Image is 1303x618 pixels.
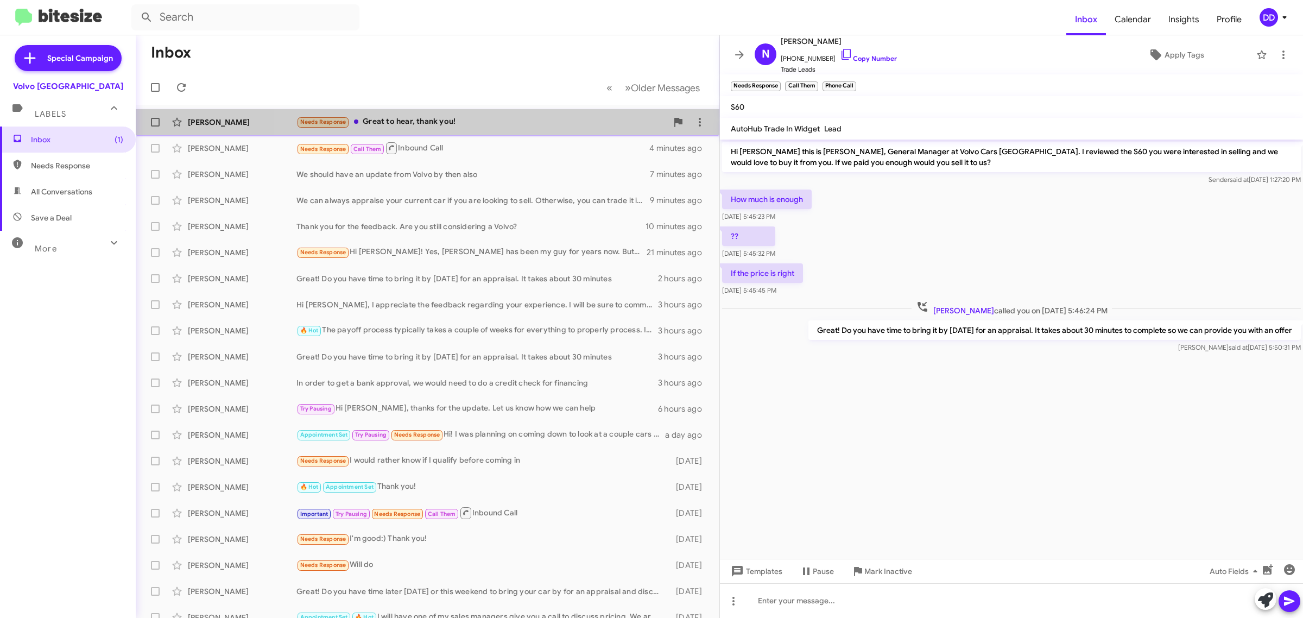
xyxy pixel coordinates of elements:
[355,431,387,438] span: Try Pausing
[658,377,711,388] div: 3 hours ago
[666,482,711,493] div: [DATE]
[843,562,921,581] button: Mark Inactive
[658,273,711,284] div: 2 hours ago
[1106,4,1160,35] a: Calendar
[296,169,650,180] div: We should have an update from Volvo by then also
[188,169,296,180] div: [PERSON_NAME]
[47,53,113,64] span: Special Campaign
[731,124,820,134] span: AutoHub Trade In Widget
[296,324,658,337] div: The payoff process typically takes a couple of weeks for everything to properly process. If you h...
[666,456,711,466] div: [DATE]
[1178,343,1301,351] span: [PERSON_NAME] [DATE] 5:50:31 PM
[188,195,296,206] div: [PERSON_NAME]
[1160,4,1208,35] a: Insights
[31,212,72,223] span: Save a Deal
[813,562,834,581] span: Pause
[650,169,711,180] div: 7 minutes ago
[296,586,666,597] div: Great! Do you have time later [DATE] or this weekend to bring your car by for an appraisal and di...
[188,273,296,284] div: [PERSON_NAME]
[31,160,123,171] span: Needs Response
[296,455,666,467] div: I would rather know if I qualify before coming in
[1230,175,1249,184] span: said at
[296,141,649,155] div: Inbound Call
[296,273,658,284] div: Great! Do you have time to bring it by [DATE] for an appraisal. It takes about 30 minutes
[151,44,191,61] h1: Inbox
[300,249,346,256] span: Needs Response
[1208,4,1250,35] a: Profile
[296,116,667,128] div: Great to hear, thank you!
[720,562,791,581] button: Templates
[1209,175,1301,184] span: Sender [DATE] 1:27:20 PM
[188,117,296,128] div: [PERSON_NAME]
[864,562,912,581] span: Mark Inactive
[188,534,296,545] div: [PERSON_NAME]
[631,82,700,94] span: Older Messages
[188,586,296,597] div: [PERSON_NAME]
[394,431,440,438] span: Needs Response
[666,586,711,597] div: [DATE]
[912,300,1112,316] span: called you on [DATE] 5:46:24 PM
[188,143,296,154] div: [PERSON_NAME]
[665,430,711,440] div: a day ago
[35,244,57,254] span: More
[300,431,348,438] span: Appointment Set
[300,457,346,464] span: Needs Response
[300,327,319,334] span: 🔥 Hot
[188,403,296,414] div: [PERSON_NAME]
[666,534,711,545] div: [DATE]
[1100,45,1251,65] button: Apply Tags
[824,124,842,134] span: Lead
[188,377,296,388] div: [PERSON_NAME]
[722,226,775,246] p: ??
[1165,45,1204,65] span: Apply Tags
[336,510,367,518] span: Try Pausing
[188,430,296,440] div: [PERSON_NAME]
[666,560,711,571] div: [DATE]
[296,299,658,310] div: Hi [PERSON_NAME], I appreciate the feedback regarding your experience. I will be sure to communic...
[722,286,776,294] span: [DATE] 5:45:45 PM
[649,143,711,154] div: 4 minutes ago
[1066,4,1106,35] span: Inbox
[658,325,711,336] div: 3 hours ago
[300,118,346,125] span: Needs Response
[785,81,818,91] small: Call Them
[729,562,782,581] span: Templates
[300,535,346,543] span: Needs Response
[296,481,666,493] div: Thank you!
[722,142,1301,172] p: Hi [PERSON_NAME] this is [PERSON_NAME], General Manager at Volvo Cars [GEOGRAPHIC_DATA]. I review...
[296,559,666,571] div: Will do
[1201,562,1270,581] button: Auto Fields
[188,351,296,362] div: [PERSON_NAME]
[300,510,328,518] span: Important
[646,221,711,232] div: 10 minutes ago
[722,263,803,283] p: If the price is right
[31,186,92,197] span: All Conversations
[731,102,744,112] span: S60
[600,77,706,99] nav: Page navigation example
[188,456,296,466] div: [PERSON_NAME]
[296,506,666,520] div: Inbound Call
[13,81,123,92] div: Volvo [GEOGRAPHIC_DATA]
[115,134,123,145] span: (1)
[300,405,332,412] span: Try Pausing
[296,428,665,441] div: Hi! I was planning on coming down to look at a couple cars I was interested in but it looked like...
[658,299,711,310] div: 3 hours ago
[1260,8,1278,27] div: DD
[658,403,711,414] div: 6 hours ago
[428,510,456,518] span: Call Them
[781,64,897,75] span: Trade Leads
[188,299,296,310] div: [PERSON_NAME]
[188,508,296,519] div: [PERSON_NAME]
[600,77,619,99] button: Previous
[300,483,319,490] span: 🔥 Hot
[606,81,612,94] span: «
[296,195,650,206] div: We can always appraise your current car if you are looking to sell. Otherwise, you can trade it i...
[326,483,374,490] span: Appointment Set
[188,247,296,258] div: [PERSON_NAME]
[15,45,122,71] a: Special Campaign
[658,351,711,362] div: 3 hours ago
[296,351,658,362] div: Great! Do you have time to bring it by [DATE] for an appraisal. It takes about 30 minutes
[131,4,359,30] input: Search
